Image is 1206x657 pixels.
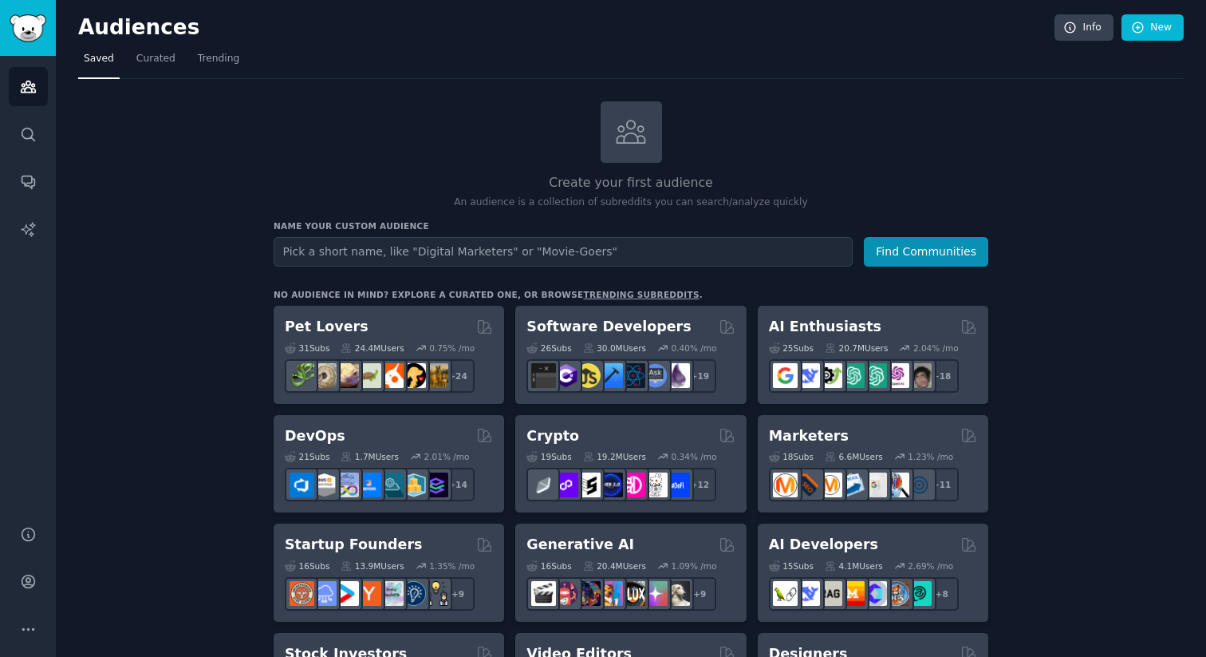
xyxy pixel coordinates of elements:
[795,473,820,497] img: bigseo
[290,581,314,606] img: EntrepreneurRideAlong
[583,342,646,354] div: 30.0M Users
[925,577,959,611] div: + 8
[429,342,475,354] div: 0.75 % /mo
[334,581,359,606] img: startup
[274,196,988,210] p: An audience is a collection of subreddits you can search/analyze quickly
[621,363,645,388] img: reactnative
[554,473,578,497] img: 0xPolygon
[285,451,329,462] div: 21 Sub s
[672,342,717,354] div: 0.40 % /mo
[576,473,601,497] img: ethstaker
[554,363,578,388] img: csharp
[526,426,579,446] h2: Crypto
[672,560,717,572] div: 1.09 % /mo
[136,52,175,66] span: Curated
[840,363,865,388] img: chatgpt_promptDesign
[885,473,909,497] img: MarketingResearch
[526,535,634,555] h2: Generative AI
[583,451,646,462] div: 19.2M Users
[334,473,359,497] img: Docker_DevOps
[312,581,337,606] img: SaaS
[862,581,887,606] img: OpenSourceAI
[818,363,842,388] img: AItoolsCatalog
[554,581,578,606] img: dalle2
[1054,14,1113,42] a: Info
[424,451,470,462] div: 2.01 % /mo
[825,342,888,354] div: 20.7M Users
[526,560,571,572] div: 16 Sub s
[773,363,798,388] img: GoogleGeminiAI
[862,473,887,497] img: googleads
[825,451,883,462] div: 6.6M Users
[526,317,691,337] h2: Software Developers
[526,451,571,462] div: 19 Sub s
[401,581,426,606] img: Entrepreneurship
[576,581,601,606] img: deepdream
[913,342,959,354] div: 2.04 % /mo
[78,46,120,79] a: Saved
[531,473,556,497] img: ethfinance
[424,581,448,606] img: growmybusiness
[862,363,887,388] img: chatgpt_prompts_
[683,359,716,393] div: + 19
[341,560,404,572] div: 13.9M Users
[908,560,953,572] div: 2.69 % /mo
[312,363,337,388] img: ballpython
[357,473,381,497] img: DevOpsLinks
[795,363,820,388] img: DeepSeek
[274,237,853,267] input: Pick a short name, like "Digital Marketers" or "Movie-Goers"
[441,468,475,501] div: + 14
[341,342,404,354] div: 24.4M Users
[925,468,959,501] div: + 11
[885,581,909,606] img: llmops
[769,451,814,462] div: 18 Sub s
[357,363,381,388] img: turtle
[621,473,645,497] img: defiblockchain
[357,581,381,606] img: ycombinator
[285,560,329,572] div: 16 Sub s
[825,560,883,572] div: 4.1M Users
[643,581,668,606] img: starryai
[769,535,878,555] h2: AI Developers
[598,363,623,388] img: iOSProgramming
[683,577,716,611] div: + 9
[290,473,314,497] img: azuredevops
[576,363,601,388] img: learnjavascript
[665,581,690,606] img: DreamBooth
[907,581,932,606] img: AIDevelopersSociety
[643,473,668,497] img: CryptoNews
[341,451,399,462] div: 1.7M Users
[643,363,668,388] img: AskComputerScience
[885,363,909,388] img: OpenAIDev
[598,473,623,497] img: web3
[907,363,932,388] img: ArtificalIntelligence
[925,359,959,393] div: + 18
[583,560,646,572] div: 20.4M Users
[773,473,798,497] img: content_marketing
[10,14,46,42] img: GummySearch logo
[285,535,422,555] h2: Startup Founders
[441,359,475,393] div: + 24
[334,363,359,388] img: leopardgeckos
[795,581,820,606] img: DeepSeek
[1121,14,1184,42] a: New
[769,426,849,446] h2: Marketers
[429,560,475,572] div: 1.35 % /mo
[379,473,404,497] img: platformengineering
[773,581,798,606] img: LangChain
[907,473,932,497] img: OnlineMarketing
[683,468,716,501] div: + 12
[312,473,337,497] img: AWS_Certified_Experts
[908,451,953,462] div: 1.23 % /mo
[198,52,239,66] span: Trending
[531,581,556,606] img: aivideo
[401,473,426,497] img: aws_cdk
[665,363,690,388] img: elixir
[274,173,988,193] h2: Create your first audience
[285,342,329,354] div: 31 Sub s
[818,581,842,606] img: Rag
[840,473,865,497] img: Emailmarketing
[84,52,114,66] span: Saved
[285,317,368,337] h2: Pet Lovers
[131,46,181,79] a: Curated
